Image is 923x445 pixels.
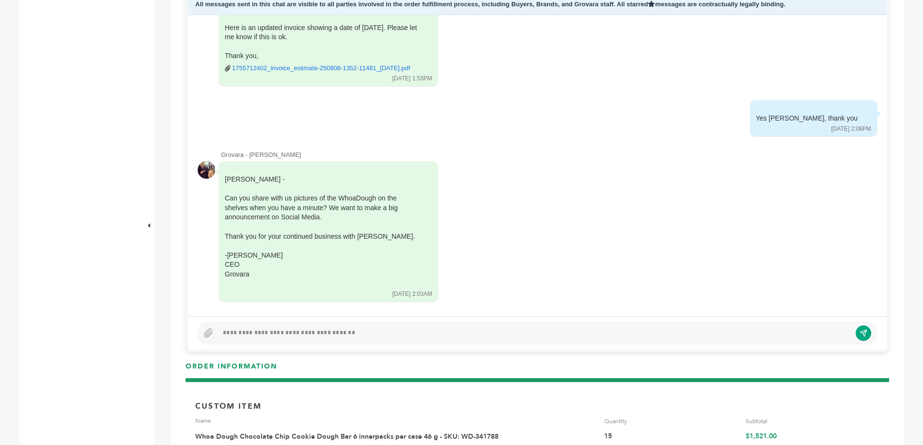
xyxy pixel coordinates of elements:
div: -[PERSON_NAME] [225,251,419,261]
div: Yes [PERSON_NAME], thank you [756,114,858,123]
h3: ORDER INFORMATION [186,362,889,379]
div: Can you share with us pictures of the WhoaDough on the shelves when you have a minute? We want to... [225,194,419,222]
div: Thank you, [225,51,419,61]
div: [DATE] 1:53PM [392,75,432,83]
div: Hi [PERSON_NAME], [225,4,419,74]
div: Subtotal [746,417,879,426]
div: CEO [225,260,419,270]
div: Grovara [225,270,419,279]
div: Whoa Dough Chocolate Chip Cookie Dough Bar 6 innerpacks per case 46 g - SKU: WD-341788 [195,432,597,442]
div: [DATE] 2:06PM [831,125,871,133]
p: Custom Item [195,401,262,412]
div: Thank you for your continued business with [PERSON_NAME]. [225,232,419,242]
div: Quantity [604,417,738,426]
div: Grovara - [PERSON_NAME] [221,151,877,159]
div: [DATE] 2:03AM [392,290,432,298]
div: $1,521.00 [746,432,879,442]
div: Here is an updated invoice showing a date of [DATE]. Please let me know if this is ok. [225,23,419,42]
div: Name [195,417,597,426]
div: 15 [604,432,738,442]
a: 1755712402_invoice_estimate-250808-1352-11481_[DATE].pdf [232,64,410,73]
div: [PERSON_NAME] - [225,175,419,289]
